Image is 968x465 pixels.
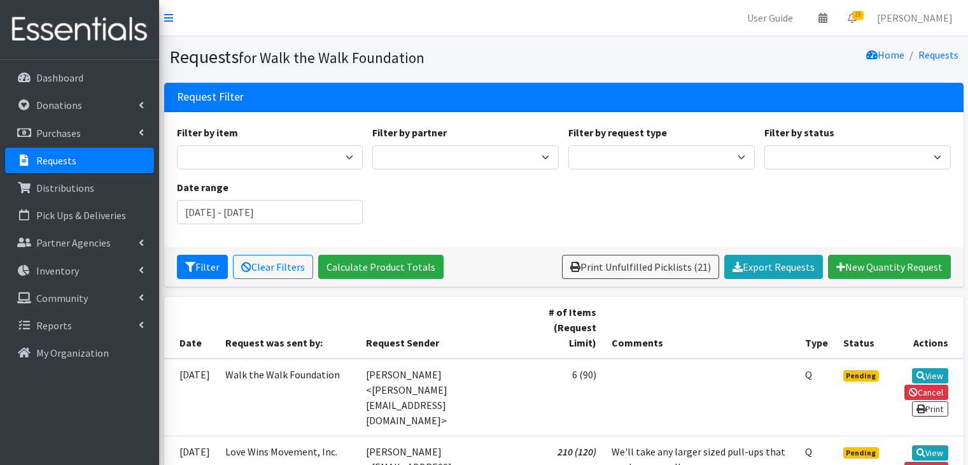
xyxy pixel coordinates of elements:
a: Clear Filters [233,255,313,279]
small: for Walk the Walk Foundation [239,48,424,67]
a: Pick Ups & Deliveries [5,203,154,228]
a: Donations [5,92,154,118]
td: Walk the Walk Foundation [218,359,358,436]
p: Partner Agencies [36,236,111,249]
label: Filter by item [177,125,238,140]
a: Dashboard [5,65,154,90]
a: Export Requests [724,255,823,279]
label: Date range [177,180,228,195]
a: Cancel [904,385,948,400]
a: [PERSON_NAME] [867,5,963,31]
img: HumanEssentials [5,8,154,51]
th: Comments [604,297,797,359]
td: [DATE] [164,359,218,436]
th: Actions [888,297,963,359]
p: Reports [36,319,72,332]
abbr: Quantity [805,368,812,381]
p: Purchases [36,127,81,139]
a: My Organization [5,340,154,366]
p: Distributions [36,182,94,194]
a: User Guide [737,5,803,31]
p: Dashboard [36,71,83,84]
p: Inventory [36,264,79,277]
span: Pending [843,370,880,382]
td: 6 (90) [530,359,603,436]
a: View [912,445,948,461]
a: Reports [5,313,154,338]
p: My Organization [36,347,109,359]
label: Filter by request type [568,125,667,140]
p: Donations [36,99,82,111]
a: Requests [5,148,154,173]
h3: Request Filter [177,90,244,104]
span: Pending [843,447,880,459]
h1: Requests [169,46,559,68]
th: Request was sent by: [218,297,358,359]
input: January 1, 2011 - December 31, 2011 [177,200,363,224]
a: 19 [838,5,867,31]
a: Print [912,401,948,417]
a: Home [866,48,904,61]
a: Inventory [5,258,154,283]
a: Purchases [5,120,154,146]
a: Distributions [5,175,154,201]
th: Request Sender [358,297,531,359]
label: Filter by status [764,125,834,140]
button: Filter [177,255,228,279]
a: Partner Agencies [5,230,154,255]
abbr: Quantity [805,445,812,458]
a: New Quantity Request [828,255,951,279]
span: 19 [852,11,864,20]
th: Type [797,297,836,359]
label: Filter by partner [372,125,447,140]
th: # of Items (Request Limit) [530,297,603,359]
p: Pick Ups & Deliveries [36,209,126,222]
p: Community [36,292,88,304]
th: Status [836,297,889,359]
a: Calculate Product Totals [318,255,444,279]
a: Print Unfulfilled Picklists (21) [562,255,719,279]
td: [PERSON_NAME] <[PERSON_NAME][EMAIL_ADDRESS][DOMAIN_NAME]> [358,359,531,436]
a: Community [5,285,154,311]
p: Requests [36,154,76,167]
a: View [912,368,948,383]
th: Date [164,297,218,359]
a: Requests [918,48,958,61]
